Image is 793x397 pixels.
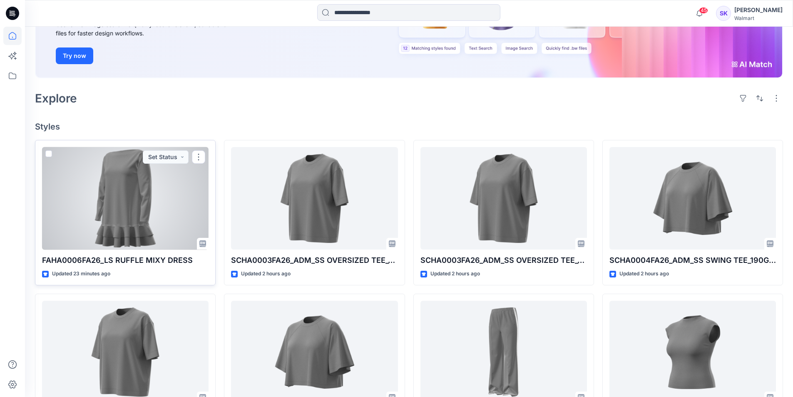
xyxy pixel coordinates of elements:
[609,255,776,266] p: SCHA0004FA26_ADM_SS SWING TEE_190GSM
[35,122,783,132] h4: Styles
[42,255,209,266] p: FAHA0006FA26_LS RUFFLE MIXY DRESS
[42,147,209,250] a: FAHA0006FA26_LS RUFFLE MIXY DRESS
[35,92,77,105] h2: Explore
[734,15,783,21] div: Walmart
[609,147,776,250] a: SCHA0004FA26_ADM_SS SWING TEE_190GSM
[231,147,398,250] a: SCHA0003FA26_ADM_SS OVERSIZED TEE_140GSM
[734,5,783,15] div: [PERSON_NAME]
[430,270,480,278] p: Updated 2 hours ago
[716,6,731,21] div: SK
[241,270,291,278] p: Updated 2 hours ago
[56,20,243,37] div: Use text or image search to quickly locate relevant, editable .bw files for faster design workflows.
[619,270,669,278] p: Updated 2 hours ago
[52,270,110,278] p: Updated 23 minutes ago
[699,7,708,14] span: 45
[231,255,398,266] p: SCHA0003FA26_ADM_SS OVERSIZED TEE_140GSM
[420,147,587,250] a: SCHA0003FA26_ADM_SS OVERSIZED TEE_140GSM
[420,255,587,266] p: SCHA0003FA26_ADM_SS OVERSIZED TEE_140GSM
[56,47,93,64] button: Try now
